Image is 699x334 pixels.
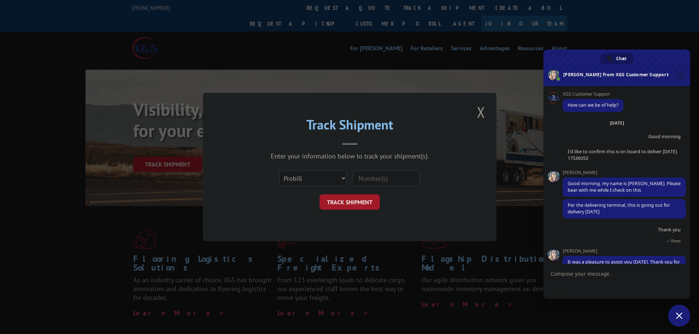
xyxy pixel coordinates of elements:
[616,53,626,64] span: Chat
[568,102,618,108] span: How can we be of help?
[240,152,460,160] div: Enter your information below to track your shipment(s).
[658,227,681,233] span: Thank you
[648,133,681,140] span: Good morning
[568,202,670,215] span: Per the delivering terminal, this is going out for delivery [DATE]
[352,170,420,186] input: Number(s)
[668,305,690,327] a: Close chat
[568,259,680,291] span: It was a pleasure to assist you [DATE]. Thank you for contacting XGS and have a terrific [DATE]! ...
[570,288,576,294] span: Audio message
[551,288,557,294] span: Insert an emoji
[600,53,634,64] a: Chat
[240,120,460,133] h2: Track Shipment
[560,288,566,294] span: Send a file
[320,194,380,210] button: TRACK SHIPMENT
[551,264,668,283] textarea: Compose your message...
[568,180,681,193] span: Good morning, my name is [PERSON_NAME]. Please bear with me while I check on this
[671,238,681,243] span: Read
[563,249,686,254] span: [PERSON_NAME]
[475,102,487,122] button: Close modal
[563,92,623,97] span: XGS Customer Support
[610,121,624,125] div: [DATE]
[568,148,677,161] span: I'd like to confirm this is on board to deliver [DATE] 17536053
[563,170,686,175] span: [PERSON_NAME]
